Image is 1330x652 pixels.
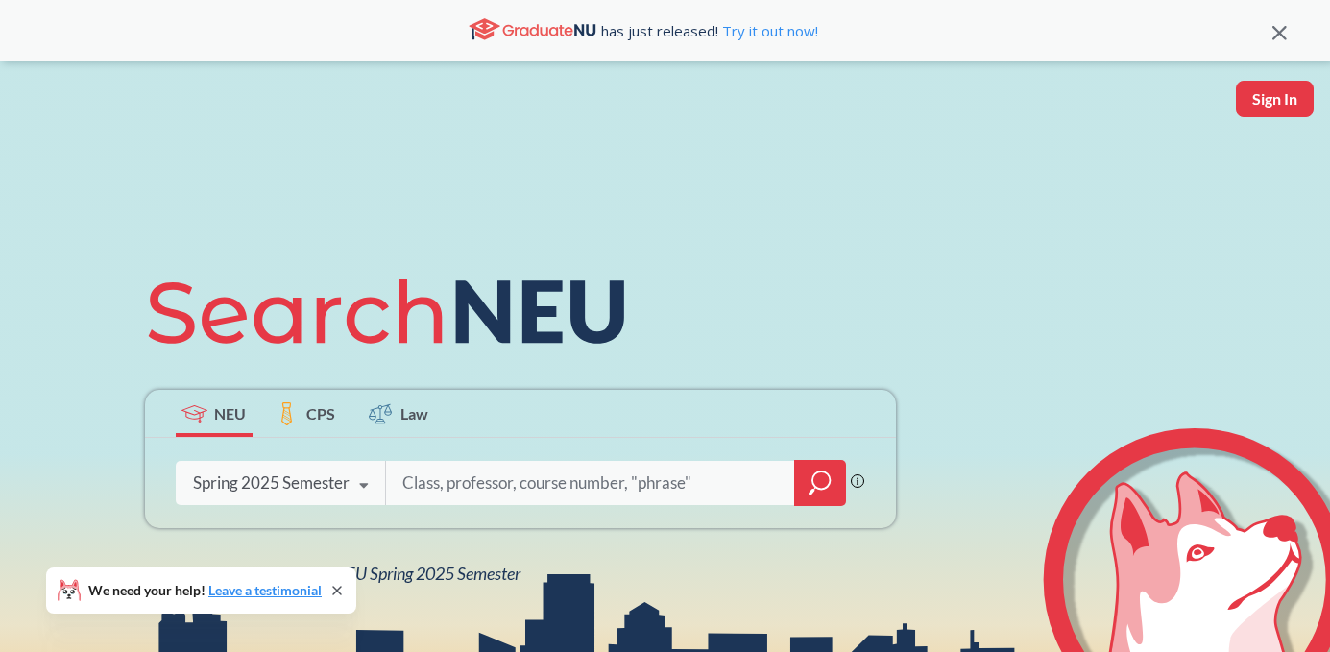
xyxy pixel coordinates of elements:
[1236,81,1314,117] button: Sign In
[88,584,322,597] span: We need your help!
[400,402,428,424] span: Law
[333,563,520,584] span: NEU Spring 2025 Semester
[718,21,818,40] a: Try it out now!
[809,470,832,496] svg: magnifying glass
[214,402,246,424] span: NEU
[306,402,335,424] span: CPS
[193,472,350,494] div: Spring 2025 Semester
[19,81,64,139] img: sandbox logo
[208,582,322,598] a: Leave a testimonial
[400,463,781,503] input: Class, professor, course number, "phrase"
[19,81,64,145] a: sandbox logo
[794,460,846,506] div: magnifying glass
[601,20,818,41] span: has just released!
[193,563,520,584] span: View all classes for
